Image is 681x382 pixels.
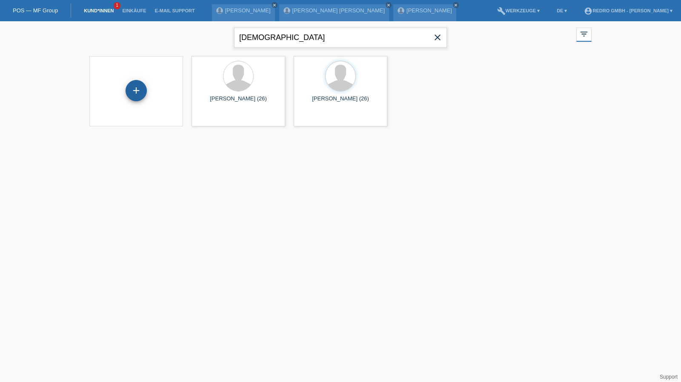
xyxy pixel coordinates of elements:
[126,83,146,98] div: Kund*in hinzufügen
[493,8,544,13] a: buildWerkzeuge ▾
[386,3,391,7] i: close
[292,7,385,14] a: [PERSON_NAME] [PERSON_NAME]
[80,8,118,13] a: Kund*innen
[118,8,150,13] a: Einkäufe
[386,2,392,8] a: close
[584,7,592,15] i: account_circle
[454,3,458,7] i: close
[579,29,589,39] i: filter_list
[432,32,443,43] i: close
[272,2,278,8] a: close
[272,3,277,7] i: close
[151,8,199,13] a: E-Mail Support
[453,2,459,8] a: close
[300,95,381,109] div: [PERSON_NAME] (26)
[198,95,278,109] div: [PERSON_NAME] (26)
[114,2,120,9] span: 1
[497,7,506,15] i: build
[406,7,452,14] a: [PERSON_NAME]
[552,8,571,13] a: DE ▾
[13,7,58,14] a: POS — MF Group
[225,7,271,14] a: [PERSON_NAME]
[234,28,447,48] input: Suche...
[660,374,678,380] a: Support
[580,8,677,13] a: account_circleRedro GmbH - [PERSON_NAME] ▾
